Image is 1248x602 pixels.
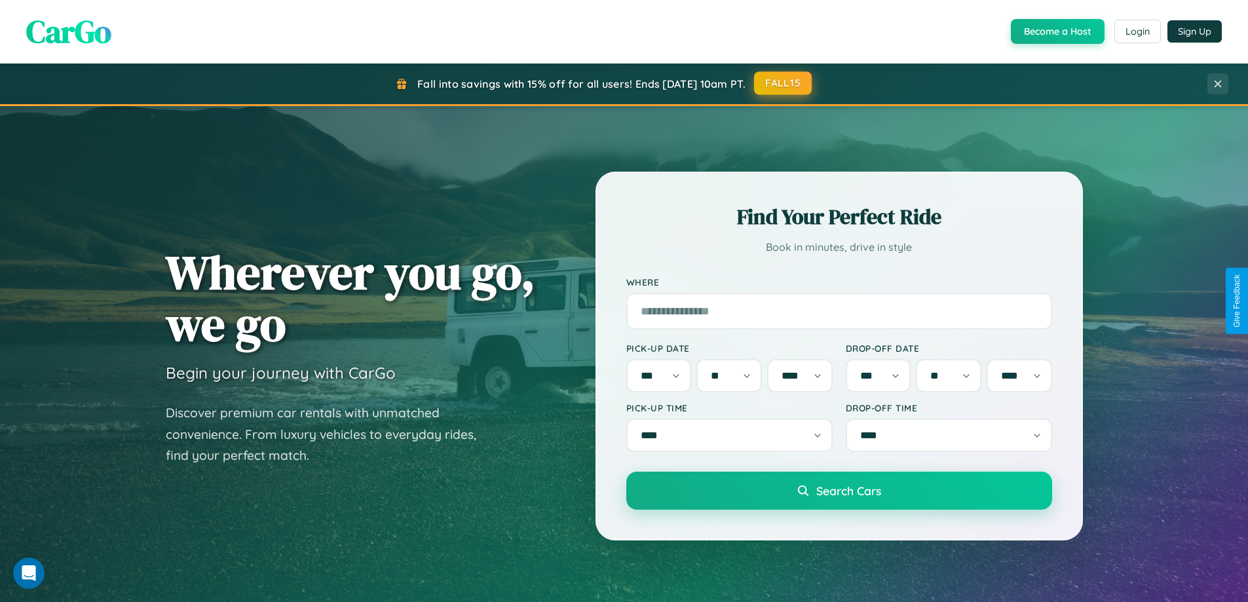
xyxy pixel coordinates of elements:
label: Where [626,276,1052,288]
label: Pick-up Date [626,343,833,354]
p: Book in minutes, drive in style [626,238,1052,257]
span: Search Cars [816,483,881,498]
h3: Begin your journey with CarGo [166,363,396,383]
span: Fall into savings with 15% off for all users! Ends [DATE] 10am PT. [417,77,746,90]
label: Pick-up Time [626,402,833,413]
p: Discover premium car rentals with unmatched convenience. From luxury vehicles to everyday rides, ... [166,402,493,466]
div: Give Feedback [1232,274,1241,328]
iframe: Intercom live chat [13,557,45,589]
h2: Find Your Perfect Ride [626,202,1052,231]
h1: Wherever you go, we go [166,246,535,350]
button: Search Cars [626,472,1052,510]
button: Login [1114,20,1161,43]
button: Sign Up [1167,20,1222,43]
label: Drop-off Time [846,402,1052,413]
button: Become a Host [1011,19,1105,44]
label: Drop-off Date [846,343,1052,354]
button: FALL15 [754,71,812,95]
span: CarGo [26,10,111,53]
